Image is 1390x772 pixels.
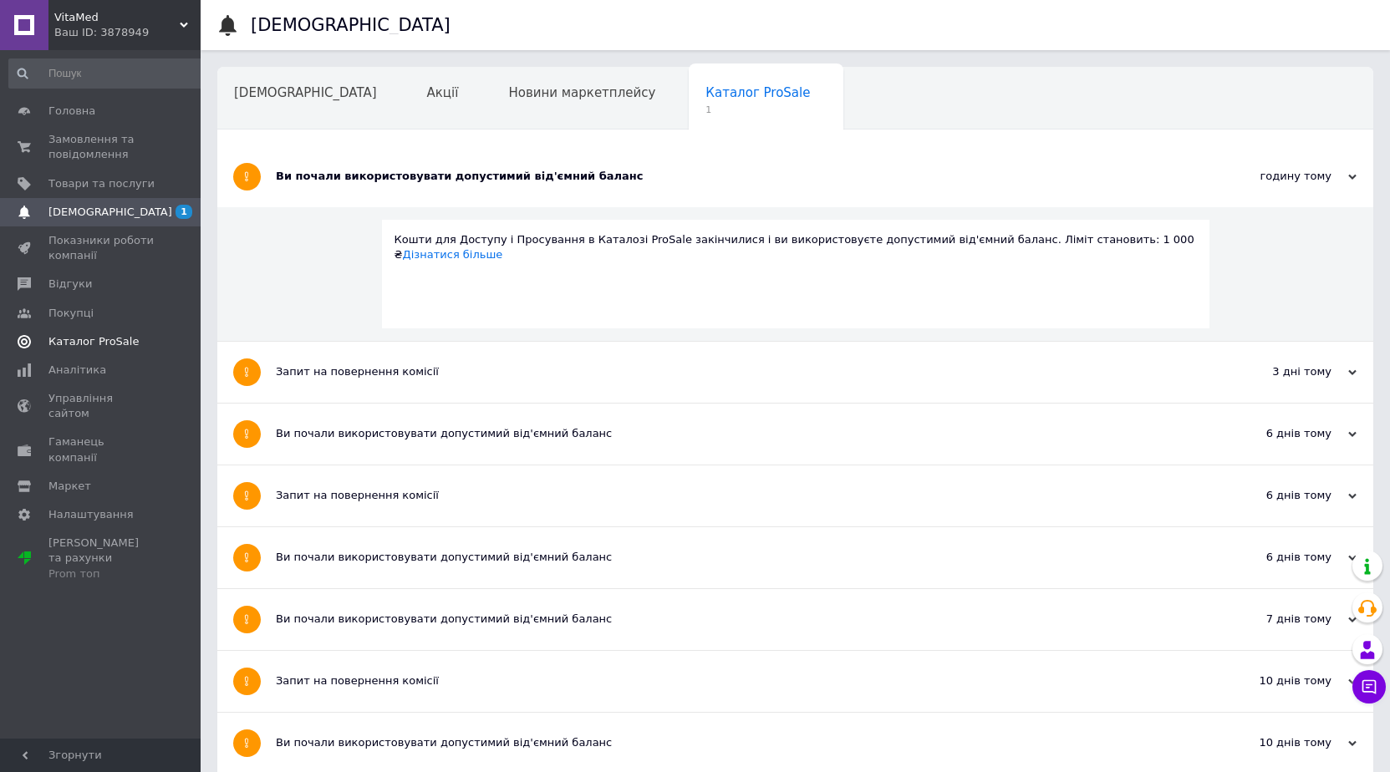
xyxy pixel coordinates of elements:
a: Дізнатися більше [403,248,503,261]
span: [PERSON_NAME] та рахунки [48,536,155,582]
span: Акції [427,85,459,100]
span: [DEMOGRAPHIC_DATA] [234,85,377,100]
div: Ви почали використовувати допустимий від'ємний баланс [276,550,1189,565]
div: Запит на повернення комісії [276,364,1189,379]
span: [DEMOGRAPHIC_DATA] [48,205,172,220]
div: Ви почали використовувати допустимий від'ємний баланс [276,735,1189,750]
div: 10 днів тому [1189,735,1357,750]
div: 10 днів тому [1189,673,1357,688]
span: Замовлення та повідомлення [48,132,155,162]
div: Ви почали використовувати допустимий від'ємний баланс [276,612,1189,627]
div: Ваш ID: 3878949 [54,25,201,40]
span: Гаманець компанії [48,434,155,465]
div: Ви почали використовувати допустимий від'ємний баланс [276,169,1189,184]
span: VitaMed [54,10,180,25]
span: Налаштування [48,507,134,522]
div: Кошти для Доступу і Просування в Каталозі ProSale закінчилися і ви використовуєте допустимий від'... [395,232,1197,262]
input: Пошук [8,58,206,89]
h1: [DEMOGRAPHIC_DATA] [251,15,451,35]
div: 6 днів тому [1189,488,1357,503]
div: 6 днів тому [1189,426,1357,441]
span: Відгуки [48,277,92,292]
span: Каталог ProSale [48,334,139,349]
span: Новини маркетплейсу [508,85,655,100]
div: 7 днів тому [1189,612,1357,627]
div: годину тому [1189,169,1357,184]
div: 6 днів тому [1189,550,1357,565]
div: 3 дні тому [1189,364,1357,379]
span: Показники роботи компанії [48,233,155,263]
span: Управління сайтом [48,391,155,421]
span: Аналітика [48,363,106,378]
div: Запит на повернення комісії [276,673,1189,688]
span: Покупці [48,306,94,321]
span: Маркет [48,479,91,494]
span: Товари та послуги [48,176,155,191]
span: Головна [48,104,95,119]
div: Ви почали використовувати допустимий від'ємний баланс [276,426,1189,441]
button: Чат з покупцем [1352,670,1386,703]
span: 1 [705,104,810,116]
span: 1 [176,205,192,219]
span: Каталог ProSale [705,85,810,100]
div: Запит на повернення комісії [276,488,1189,503]
div: Prom топ [48,566,155,582]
